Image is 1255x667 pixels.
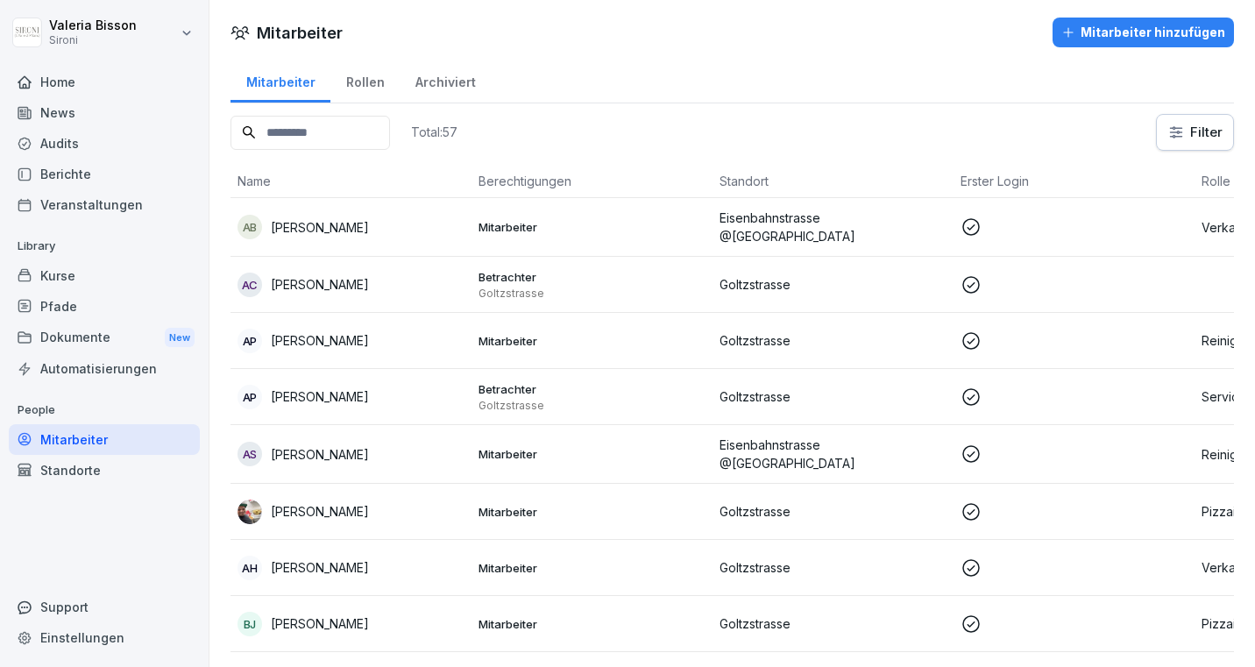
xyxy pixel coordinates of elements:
[479,446,705,462] p: Mitarbeiter
[9,622,200,653] a: Einstellungen
[720,502,947,521] p: Goltzstrasse
[238,215,262,239] div: AB
[954,165,1195,198] th: Erster Login
[165,328,195,348] div: New
[238,329,262,353] div: AP
[479,399,705,413] p: Goltzstrasse
[271,387,369,406] p: [PERSON_NAME]
[1157,115,1233,150] button: Filter
[9,97,200,128] a: News
[479,616,705,632] p: Mitarbeiter
[1053,18,1234,47] button: Mitarbeiter hinzufügen
[713,165,954,198] th: Standort
[9,128,200,159] a: Audits
[720,387,947,406] p: Goltzstrasse
[400,58,491,103] a: Archiviert
[9,291,200,322] a: Pfade
[9,424,200,455] a: Mitarbeiter
[9,353,200,384] a: Automatisierungen
[479,269,705,285] p: Betrachter
[720,614,947,633] p: Goltzstrasse
[1061,23,1225,42] div: Mitarbeiter hinzufügen
[230,165,472,198] th: Name
[1167,124,1223,141] div: Filter
[271,331,369,350] p: [PERSON_NAME]
[49,34,137,46] p: Sironi
[238,612,262,636] div: BJ
[271,558,369,577] p: [PERSON_NAME]
[9,189,200,220] a: Veranstaltungen
[49,18,137,33] p: Valeria Bisson
[479,287,705,301] p: Goltzstrasse
[720,209,947,245] p: Eisenbahnstrasse @[GEOGRAPHIC_DATA]
[472,165,713,198] th: Berechtigungen
[238,385,262,409] div: AP
[720,558,947,577] p: Goltzstrasse
[271,502,369,521] p: [PERSON_NAME]
[479,219,705,235] p: Mitarbeiter
[9,592,200,622] div: Support
[271,218,369,237] p: [PERSON_NAME]
[9,396,200,424] p: People
[238,442,262,466] div: AS
[479,333,705,349] p: Mitarbeiter
[230,58,330,103] a: Mitarbeiter
[271,614,369,633] p: [PERSON_NAME]
[271,445,369,464] p: [PERSON_NAME]
[479,560,705,576] p: Mitarbeiter
[9,260,200,291] a: Kurse
[330,58,400,103] a: Rollen
[479,381,705,397] p: Betrachter
[9,322,200,354] a: DokumenteNew
[9,67,200,97] a: Home
[411,124,457,140] p: Total: 57
[720,275,947,294] p: Goltzstrasse
[238,500,262,524] img: kxeqd14vvy90yrv0469cg1jb.png
[9,159,200,189] a: Berichte
[9,455,200,486] a: Standorte
[720,331,947,350] p: Goltzstrasse
[9,232,200,260] p: Library
[271,275,369,294] p: [PERSON_NAME]
[720,436,947,472] p: Eisenbahnstrasse @[GEOGRAPHIC_DATA]
[238,556,262,580] div: AH
[9,322,200,354] div: Dokumente
[479,504,705,520] p: Mitarbeiter
[257,21,343,45] h1: Mitarbeiter
[238,273,262,297] div: AC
